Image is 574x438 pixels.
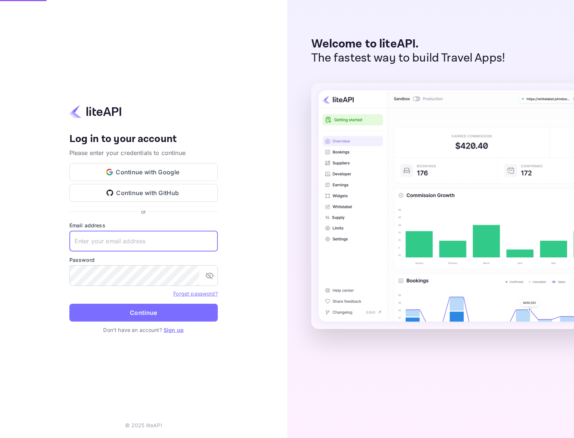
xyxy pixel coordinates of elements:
button: Continue with GitHub [69,184,218,202]
button: Continue [69,304,218,322]
button: Continue with Google [69,163,218,181]
a: Sign up [164,327,184,333]
p: Don't have an account? [69,326,218,334]
label: Password [69,256,218,264]
p: Please enter your credentials to continue [69,148,218,157]
p: or [141,208,146,215]
a: Forget password? [173,290,217,297]
p: The fastest way to build Travel Apps! [311,51,505,65]
h4: Log in to your account [69,133,218,146]
input: Enter your email address [69,231,218,251]
label: Email address [69,221,218,229]
button: toggle password visibility [202,268,217,283]
p: © 2025 liteAPI [125,421,162,429]
p: Welcome to liteAPI. [311,37,505,51]
img: liteapi [69,104,121,119]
